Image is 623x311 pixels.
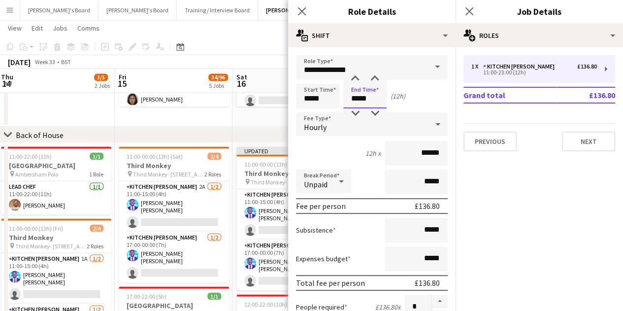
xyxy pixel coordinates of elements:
button: [PERSON_NAME]'s Board [98,0,177,20]
app-card-role: Kitchen [PERSON_NAME]1A1/211:00-15:00 (4h)[PERSON_NAME] [PERSON_NAME] [236,189,347,240]
span: Sat [236,72,247,81]
h3: [GEOGRAPHIC_DATA] [119,301,229,310]
label: Expenses budget [296,254,351,263]
h3: Third Monkey [1,233,111,242]
span: Hourly [304,122,327,132]
span: Edit [32,24,43,33]
span: Thu [1,72,13,81]
span: 11:00-00:00 (13h) (Sat) [127,152,183,160]
button: Next [562,132,615,151]
span: View [8,24,22,33]
span: 2 Roles [87,242,103,249]
h3: Third Monkey [119,161,229,170]
div: Roles [456,24,623,47]
div: Updated [236,146,347,154]
span: 3/5 [94,73,108,81]
span: 34/96 [208,73,228,81]
div: [DATE] [8,57,31,67]
span: 2/4 [90,224,103,232]
span: Week 33 [33,58,57,66]
span: 1/1 [207,292,221,300]
app-job-card: 11:00-00:00 (13h) (Sat)2/4Third Monkey Third Monkey- [STREET_ADDRESS]2 RolesKitchen [PERSON_NAME]... [119,146,229,282]
span: Jobs [53,24,67,33]
button: Previous [463,132,517,151]
div: BST [61,58,71,66]
span: Comms [77,24,99,33]
h3: Job Details [456,5,623,18]
span: Third Monkey- [STREET_ADDRESS] [251,178,322,185]
div: 11:00-23:00 (12h) [471,70,597,75]
div: 12h x [365,149,381,158]
a: Comms [73,22,103,35]
span: 16 [235,78,247,89]
span: 11:00-22:00 (11h) [9,152,52,160]
span: 12:00-22:00 (10h) [244,300,287,308]
div: Back of House [16,130,64,139]
span: Third Monkey- [STREET_ADDRESS] [133,170,204,177]
app-job-card: 11:00-22:00 (11h)1/1[GEOGRAPHIC_DATA] Ambersham Polo1 RoleLead Chef1/111:00-22:00 (11h)[PERSON_NAME] [1,146,111,214]
app-card-role: Kitchen [PERSON_NAME]2A1/211:00-15:00 (4h)[PERSON_NAME] [PERSON_NAME] [119,181,229,232]
a: Jobs [49,22,71,35]
div: £136.80 [415,278,440,288]
td: Grand total [463,87,557,103]
span: 2/4 [207,152,221,160]
h3: Role Details [288,5,456,18]
span: Ambersham Polo [15,170,58,177]
span: Unpaid [304,179,328,189]
span: 1 Role [89,170,103,177]
h3: [GEOGRAPHIC_DATA] [1,161,111,170]
span: 11:00-00:00 (13h) (Sun) [244,160,302,168]
span: 15 [117,78,127,89]
button: [PERSON_NAME]'s Board [20,0,98,20]
button: Increase [432,295,448,308]
div: Total fee per person [296,278,365,288]
div: Kitchen [PERSON_NAME] [483,63,558,70]
app-job-card: Updated11:00-00:00 (13h) (Sun)2/4Third Monkey Third Monkey- [STREET_ADDRESS]2 RolesKitchen [PERSO... [236,146,347,290]
app-card-role: Kitchen [PERSON_NAME]1A1/211:00-15:00 (4h)[PERSON_NAME] [PERSON_NAME] [1,253,111,304]
app-card-role: Kitchen [PERSON_NAME]1/217:00-00:00 (7h)[PERSON_NAME] [PERSON_NAME] [119,232,229,282]
a: Edit [28,22,47,35]
div: £136.80 [577,63,597,70]
button: [PERSON_NAME] Board [258,0,334,20]
div: Fee per person [296,201,346,211]
span: 17:00-22:00 (5h) [127,292,166,300]
div: 2 Jobs [95,82,110,89]
span: Fri [119,72,127,81]
a: View [4,22,26,35]
app-card-role: Lead Chef1/111:00-22:00 (11h)[PERSON_NAME] [1,181,111,214]
span: 11:00-00:00 (13h) (Fri) [9,224,63,232]
button: Training / Interview Board [177,0,258,20]
div: £136.80 [415,201,440,211]
div: Shift [288,24,456,47]
td: £136.80 [557,87,615,103]
label: Subsistence [296,226,336,235]
app-card-role: Kitchen [PERSON_NAME]1/217:00-00:00 (7h)[PERSON_NAME] [PERSON_NAME] [236,240,347,290]
div: 5 Jobs [209,82,228,89]
span: Third Monkey- [STREET_ADDRESS] [15,242,87,249]
span: 2 Roles [204,170,221,177]
div: (12h) [391,92,405,101]
span: 1/1 [90,152,103,160]
div: 1 x [471,63,483,70]
h3: Third Monkey [236,169,347,177]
